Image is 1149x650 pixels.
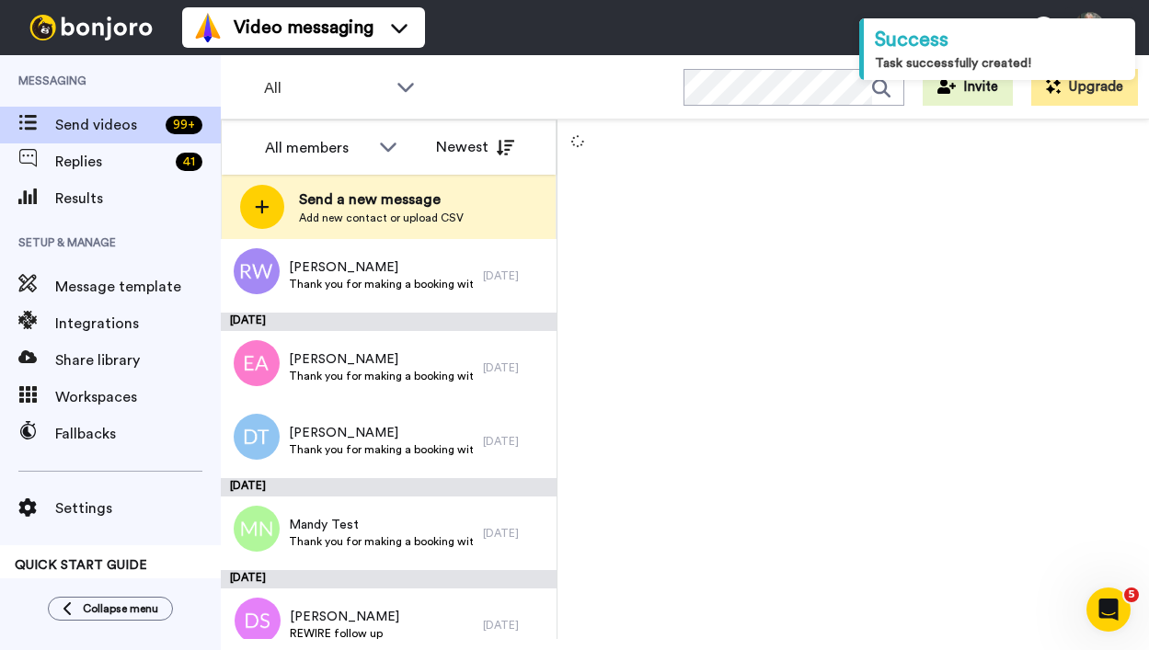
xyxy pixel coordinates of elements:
[289,424,474,442] span: [PERSON_NAME]
[289,350,474,369] span: [PERSON_NAME]
[483,434,547,449] div: [DATE]
[1031,69,1138,106] button: Upgrade
[875,54,1124,73] div: Task successfully created!
[221,478,557,496] div: [DATE]
[55,349,221,371] span: Share library
[15,559,147,572] span: QUICK START GUIDE
[483,268,547,283] div: [DATE]
[289,369,474,383] span: Thank you for making a booking with us!
[289,442,474,457] span: Thank you for making a booking with us!
[289,516,474,534] span: Mandy Test
[234,414,280,460] img: dt.png
[48,597,173,621] button: Collapse menu
[234,340,280,386] img: ea.png
[55,386,221,408] span: Workspaces
[22,15,160,40] img: bj-logo-header-white.svg
[265,137,370,159] div: All members
[221,313,557,331] div: [DATE]
[1086,587,1131,632] iframe: Intercom live chat
[221,570,557,588] div: [DATE]
[166,116,202,134] div: 99 +
[234,248,280,294] img: rw.png
[234,15,373,40] span: Video messaging
[875,26,1124,54] div: Success
[234,506,280,552] img: mn.png
[299,211,464,225] span: Add new contact or upload CSV
[55,497,221,519] span: Settings
[55,151,168,173] span: Replies
[83,601,158,616] span: Collapse menu
[235,598,281,644] img: ds.png
[422,129,528,165] button: Newest
[289,277,474,291] span: Thank you for making a booking with us!
[923,69,1013,106] button: Invite
[55,188,221,210] span: Results
[264,77,387,99] span: All
[289,534,474,549] span: Thank you for making a booking with us!
[55,313,221,335] span: Integrations
[55,276,221,298] span: Message template
[483,526,547,541] div: [DATE]
[483,618,547,633] div: [DATE]
[290,608,399,626] span: [PERSON_NAME]
[299,188,464,211] span: Send a new message
[290,626,399,641] span: REWIRE follow up
[289,258,474,277] span: [PERSON_NAME]
[55,114,158,136] span: Send videos
[55,423,221,445] span: Fallbacks
[193,13,223,42] img: vm-color.svg
[1124,587,1139,602] span: 5
[483,360,547,375] div: [DATE]
[176,153,202,171] div: 41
